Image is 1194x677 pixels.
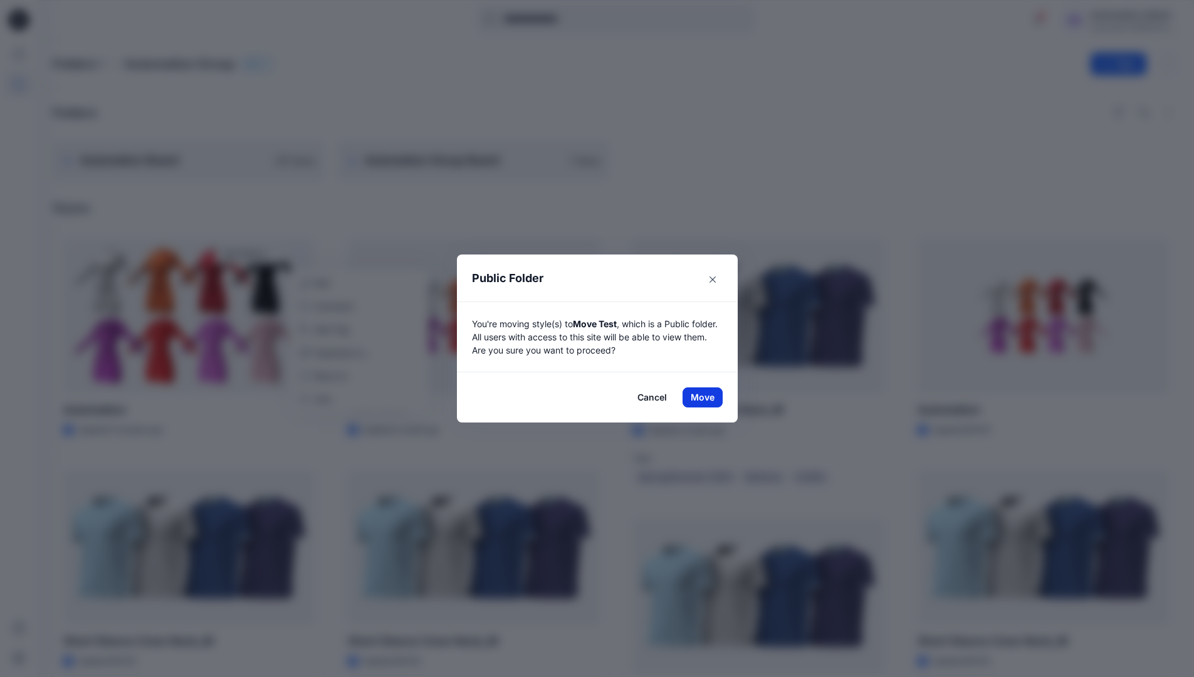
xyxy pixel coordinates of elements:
p: You're moving style(s) to , which is a Public folder. All users with access to this site will be ... [472,317,723,357]
strong: Move Test [573,318,617,329]
header: Public Folder [457,255,724,302]
button: Cancel [629,387,675,407]
button: Move [683,387,723,407]
button: Close [703,270,723,290]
